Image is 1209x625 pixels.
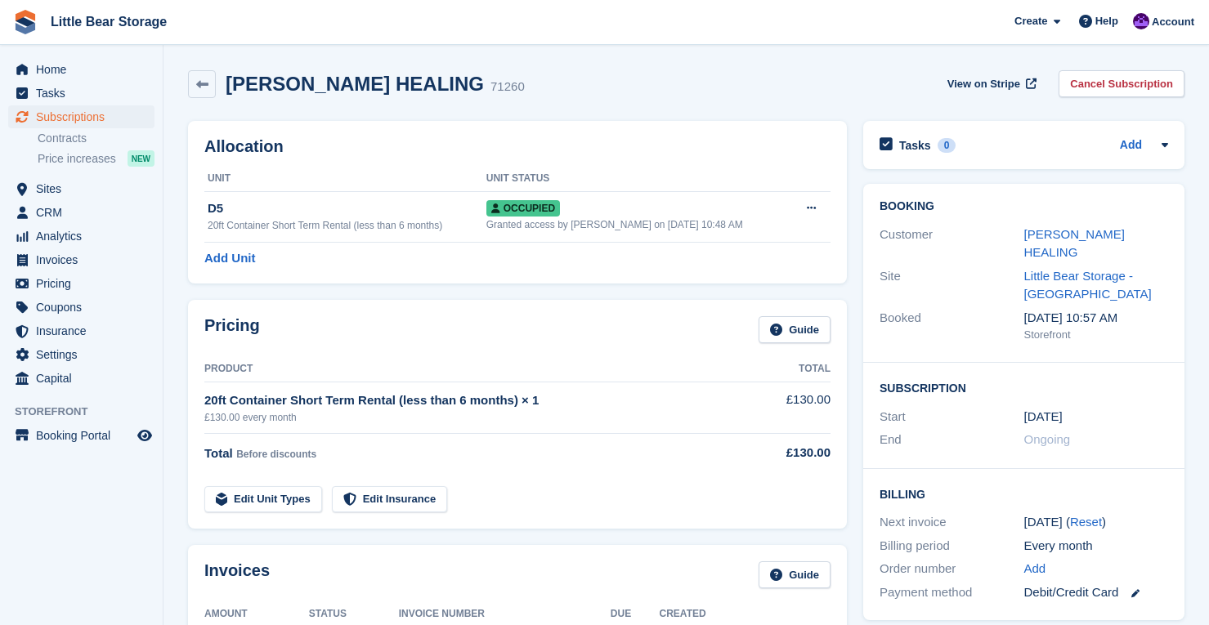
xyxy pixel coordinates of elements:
div: End [880,431,1024,449]
th: Unit [204,166,486,192]
span: Coupons [36,296,134,319]
div: Customer [880,225,1024,262]
th: Unit Status [486,166,790,192]
div: [DATE] 10:57 AM [1024,309,1169,328]
a: menu [8,367,154,390]
a: Little Bear Storage [44,8,173,35]
span: Sites [36,177,134,200]
a: Cancel Subscription [1059,70,1184,97]
span: Insurance [36,319,134,342]
a: Preview store [135,426,154,445]
div: Granted access by [PERSON_NAME] on [DATE] 10:48 AM [486,217,790,232]
a: Guide [759,316,831,343]
a: Add [1120,136,1142,155]
span: Occupied [486,200,560,217]
span: Booking Portal [36,424,134,447]
span: Pricing [36,272,134,295]
div: £130.00 every month [204,410,757,425]
a: menu [8,343,154,366]
h2: Booking [880,200,1168,213]
a: Little Bear Storage - [GEOGRAPHIC_DATA] [1024,269,1152,301]
a: Contracts [38,131,154,146]
a: Price increases NEW [38,150,154,167]
h2: Invoices [204,561,270,588]
h2: [PERSON_NAME] HEALING [226,73,484,95]
div: Start [880,408,1024,426]
a: menu [8,225,154,248]
div: Order number [880,560,1024,578]
span: Invoices [36,248,134,271]
h2: Billing [880,485,1168,502]
div: 20ft Container Short Term Rental (less than 6 months) × 1 [204,391,757,410]
span: Storefront [15,404,163,420]
a: [PERSON_NAME] HEALING [1024,227,1125,260]
th: Total [757,356,831,382]
a: menu [8,177,154,200]
div: NEW [128,150,154,167]
span: Tasks [36,82,134,105]
a: menu [8,201,154,224]
a: menu [8,105,154,128]
div: £130.00 [757,444,831,462]
span: Before discounts [236,449,316,460]
a: menu [8,58,154,81]
div: Debit/Credit Card [1024,583,1169,602]
a: menu [8,272,154,295]
a: menu [8,296,154,319]
span: Capital [36,367,134,390]
span: Subscriptions [36,105,134,128]
img: Henry Hastings [1133,13,1149,29]
a: menu [8,82,154,105]
span: Account [1152,14,1194,30]
a: View on Stripe [941,70,1040,97]
div: D5 [208,199,486,218]
a: Edit Unit Types [204,486,322,513]
a: Edit Insurance [332,486,448,513]
h2: Subscription [880,379,1168,395]
span: Help [1095,13,1118,29]
span: Settings [36,343,134,366]
h2: Allocation [204,137,831,156]
span: Home [36,58,134,81]
span: View on Stripe [947,76,1020,92]
span: Price increases [38,151,116,167]
h2: Tasks [899,138,931,153]
div: Storefront [1024,327,1169,343]
div: [DATE] ( ) [1024,513,1169,532]
img: stora-icon-8386f47178a22dfd0bd8f6a31ec36ba5ce8667c1dd55bd0f319d3a0aa187defe.svg [13,10,38,34]
div: 20ft Container Short Term Rental (less than 6 months) [208,218,486,233]
span: Total [204,446,233,460]
h2: Pricing [204,316,260,343]
span: Ongoing [1024,432,1071,446]
div: Payment method [880,583,1024,602]
td: £130.00 [757,382,831,433]
div: Next invoice [880,513,1024,532]
div: 0 [938,138,956,153]
div: Billing period [880,537,1024,556]
span: CRM [36,201,134,224]
div: Every month [1024,537,1169,556]
a: Guide [759,561,831,588]
a: menu [8,319,154,342]
div: Booked [880,309,1024,343]
th: Product [204,356,757,382]
time: 2025-02-17 01:00:00 UTC [1024,408,1063,426]
a: Add [1024,560,1046,578]
a: Add Unit [204,249,255,268]
a: menu [8,424,154,447]
a: Reset [1070,515,1102,529]
a: menu [8,248,154,271]
span: Analytics [36,225,134,248]
span: Create [1014,13,1047,29]
div: Site [880,267,1024,304]
div: 71260 [490,78,525,96]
